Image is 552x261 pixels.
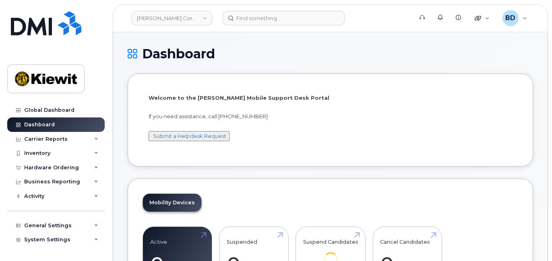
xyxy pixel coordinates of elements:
p: If you need assistance, call [PHONE_NUMBER] [149,113,512,120]
h1: Dashboard [128,47,533,61]
a: Submit a Helpdesk Request [153,133,226,139]
a: Mobility Devices [143,194,201,212]
p: Welcome to the [PERSON_NAME] Mobile Support Desk Portal [149,94,512,102]
button: Submit a Helpdesk Request [149,131,229,141]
